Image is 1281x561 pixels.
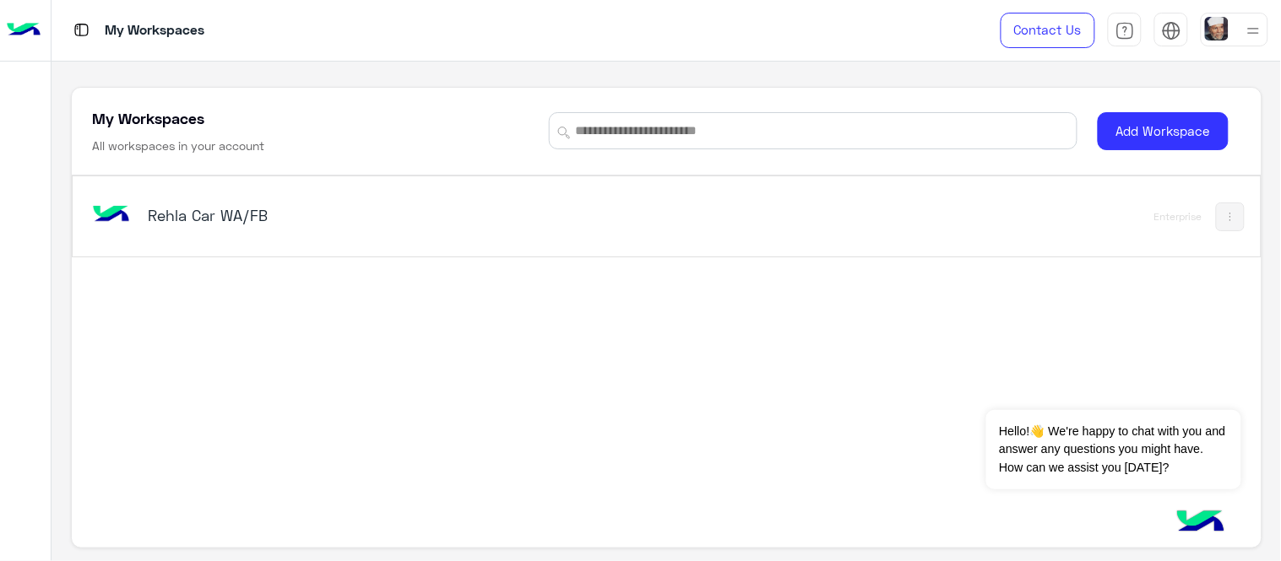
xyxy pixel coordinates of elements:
[89,192,134,238] img: bot image
[1115,21,1135,40] img: tab
[986,410,1240,489] span: Hello!👋 We're happy to chat with you and answer any questions you might have. How can we assist y...
[7,13,41,48] img: Logo
[1001,13,1095,48] a: Contact Us
[92,108,204,128] h5: My Workspaces
[1154,210,1202,224] div: Enterprise
[105,19,204,42] p: My Workspaces
[1098,112,1229,150] button: Add Workspace
[1243,20,1264,41] img: profile
[92,138,264,154] h6: All workspaces in your account
[148,205,564,225] h5: Rehla Car WA/FB
[1205,17,1229,40] img: userImage
[1162,21,1181,40] img: tab
[71,19,92,40] img: tab
[1171,494,1230,553] img: hulul-logo.png
[1108,13,1142,48] a: tab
